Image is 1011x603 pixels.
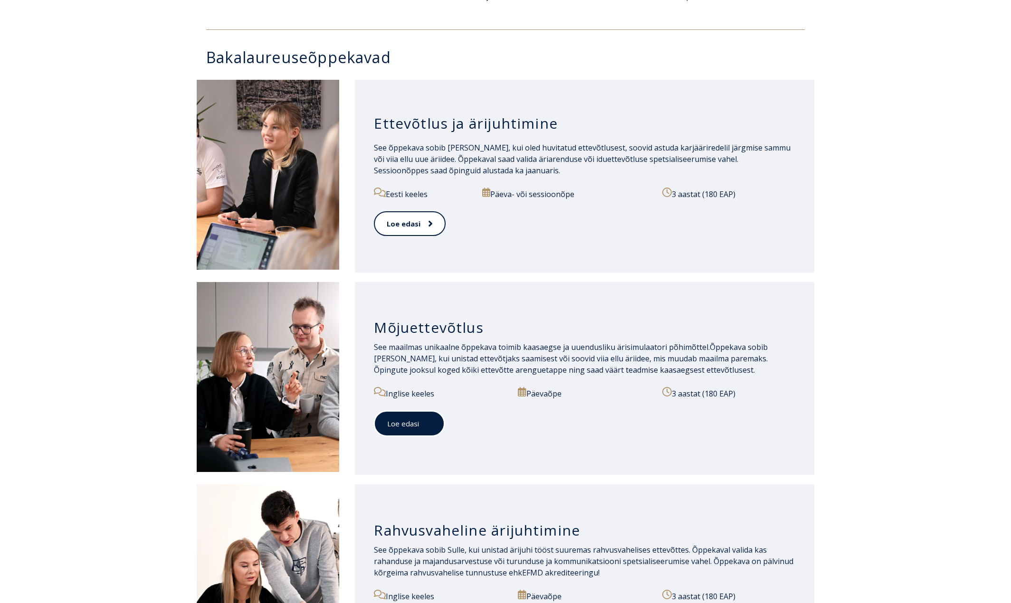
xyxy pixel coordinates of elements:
[374,188,471,200] p: Eesti keeles
[374,411,445,437] a: Loe edasi
[374,211,446,236] a: Loe edasi
[374,342,710,352] span: See maailmas unikaalne õppekava toimib kaasaegse ja uuendusliku ärisimulaatori põhimõttel.
[374,114,795,132] h3: Ettevõtlus ja ärijuhtimine
[374,590,507,602] p: Inglise keeles
[197,282,339,472] img: Mõjuettevõtlus
[374,545,793,578] span: See õppekava sobib Sulle, kui unistad ärijuhi tööst suuremas rahvusvahelises ettevõttes. Õppekava...
[518,590,651,602] p: Päevaõpe
[662,590,795,602] p: 3 aastat (180 EAP)
[482,188,651,200] p: Päeva- või sessioonõpe
[206,49,814,66] h3: Bakalaureuseõppekavad
[518,387,651,399] p: Päevaõpe
[662,188,795,200] p: 3 aastat (180 EAP)
[374,319,795,337] h3: Mõjuettevõtlus
[374,342,768,375] span: Õppekava sobib [PERSON_NAME], kui unistad ettevõtjaks saamisest või soovid viia ellu äriidee, mis...
[374,142,791,176] span: See õppekava sobib [PERSON_NAME], kui oled huvitatud ettevõtlusest, soovid astuda karjääriredelil...
[197,80,339,270] img: Ettevõtlus ja ärijuhtimine
[374,521,795,539] h3: Rahvusvaheline ärijuhtimine
[662,387,786,399] p: 3 aastat (180 EAP)
[374,387,507,399] p: Inglise keeles
[522,567,598,578] a: EFMD akrediteeringu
